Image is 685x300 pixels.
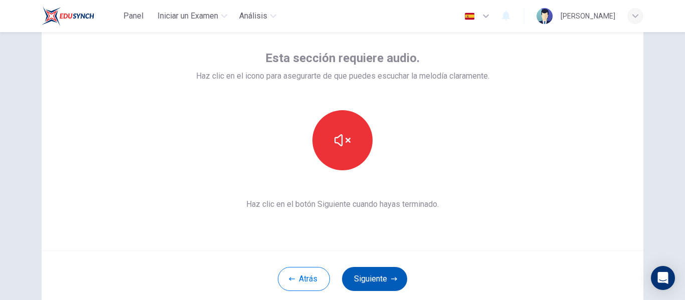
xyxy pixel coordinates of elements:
[537,8,553,24] img: Profile picture
[42,6,94,26] img: EduSynch logo
[651,266,675,290] div: Open Intercom Messenger
[265,50,420,66] span: Esta sección requiere audio.
[196,198,489,210] span: Haz clic en el botón Siguiente cuando hayas terminado.
[342,267,407,291] button: Siguiente
[235,7,280,25] button: Análisis
[123,10,143,22] span: Panel
[561,10,615,22] div: [PERSON_NAME]
[117,7,149,25] button: Panel
[463,13,476,20] img: es
[42,6,117,26] a: EduSynch logo
[278,267,330,291] button: Atrás
[239,10,267,22] span: Análisis
[157,10,218,22] span: Iniciar un Examen
[196,70,489,82] span: Haz clic en el icono para asegurarte de que puedes escuchar la melodía claramente.
[153,7,231,25] button: Iniciar un Examen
